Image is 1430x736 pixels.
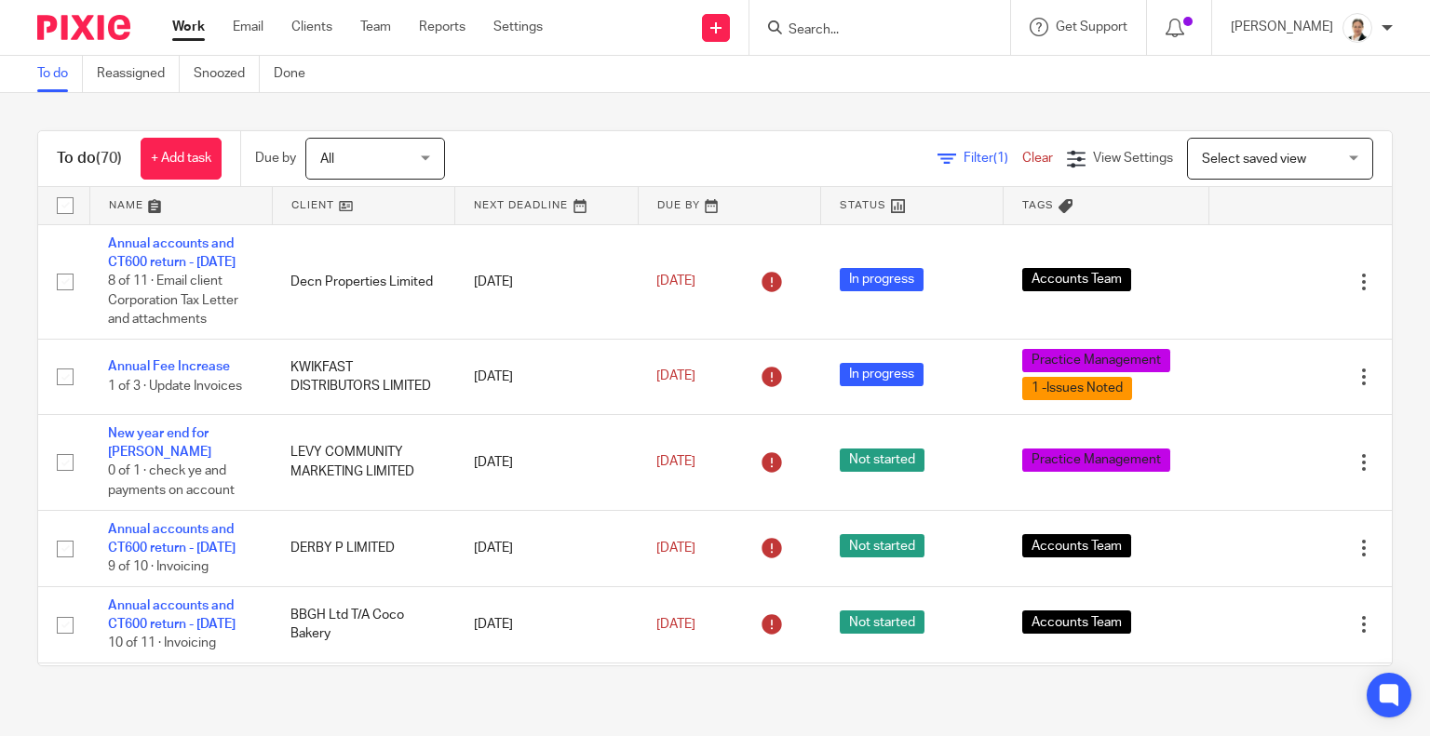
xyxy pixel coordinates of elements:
[108,274,238,326] span: 8 of 11 · Email client Corporation Tax Letter and attachments
[455,414,638,510] td: [DATE]
[194,56,260,92] a: Snoozed
[274,56,319,92] a: Done
[840,610,924,634] span: Not started
[172,18,205,36] a: Work
[455,510,638,586] td: [DATE]
[272,510,454,586] td: DERBY P LIMITED
[455,224,638,339] td: [DATE]
[993,152,1008,165] span: (1)
[840,363,924,386] span: In progress
[1022,268,1131,291] span: Accounts Team
[1202,153,1306,166] span: Select saved view
[57,149,122,168] h1: To do
[455,586,638,662] td: [DATE]
[320,153,334,166] span: All
[1022,448,1170,472] span: Practice Management
[787,22,954,39] input: Search
[840,448,924,472] span: Not started
[108,427,211,459] a: New year end for [PERSON_NAME]
[272,586,454,662] td: BBGH Ltd T/A Coco Bakery
[272,224,454,339] td: Decn Properties Limited
[656,274,695,288] span: [DATE]
[840,268,924,291] span: In progress
[272,339,454,414] td: KWIKFAST DISTRIBUTORS LIMITED
[97,56,180,92] a: Reassigned
[1342,13,1372,43] img: Untitled%20(5%20%C3%97%205%20cm)%20(2).png
[1022,534,1131,557] span: Accounts Team
[37,15,130,40] img: Pixie
[108,465,235,498] span: 0 of 1 · check ye and payments on account
[272,414,454,510] td: LEVY COMMUNITY MARKETING LIMITED
[656,542,695,555] span: [DATE]
[656,370,695,383] span: [DATE]
[1022,610,1131,634] span: Accounts Team
[360,18,391,36] a: Team
[1022,200,1054,210] span: Tags
[455,339,638,414] td: [DATE]
[233,18,263,36] a: Email
[141,138,222,180] a: + Add task
[108,561,209,574] span: 9 of 10 · Invoicing
[108,380,242,393] span: 1 of 3 · Update Invoices
[108,599,236,631] a: Annual accounts and CT600 return - [DATE]
[493,18,543,36] a: Settings
[1231,18,1333,36] p: [PERSON_NAME]
[840,534,924,557] span: Not started
[656,456,695,469] span: [DATE]
[656,618,695,631] span: [DATE]
[291,18,332,36] a: Clients
[1022,152,1053,165] a: Clear
[108,523,236,555] a: Annual accounts and CT600 return - [DATE]
[108,237,236,269] a: Annual accounts and CT600 return - [DATE]
[108,360,230,373] a: Annual Fee Increase
[1093,152,1173,165] span: View Settings
[1022,349,1170,372] span: Practice Management
[255,149,296,167] p: Due by
[1022,377,1132,400] span: 1 -Issues Noted
[419,18,465,36] a: Reports
[1056,20,1127,33] span: Get Support
[37,56,83,92] a: To do
[96,151,122,166] span: (70)
[964,152,1022,165] span: Filter
[108,637,216,650] span: 10 of 11 · Invoicing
